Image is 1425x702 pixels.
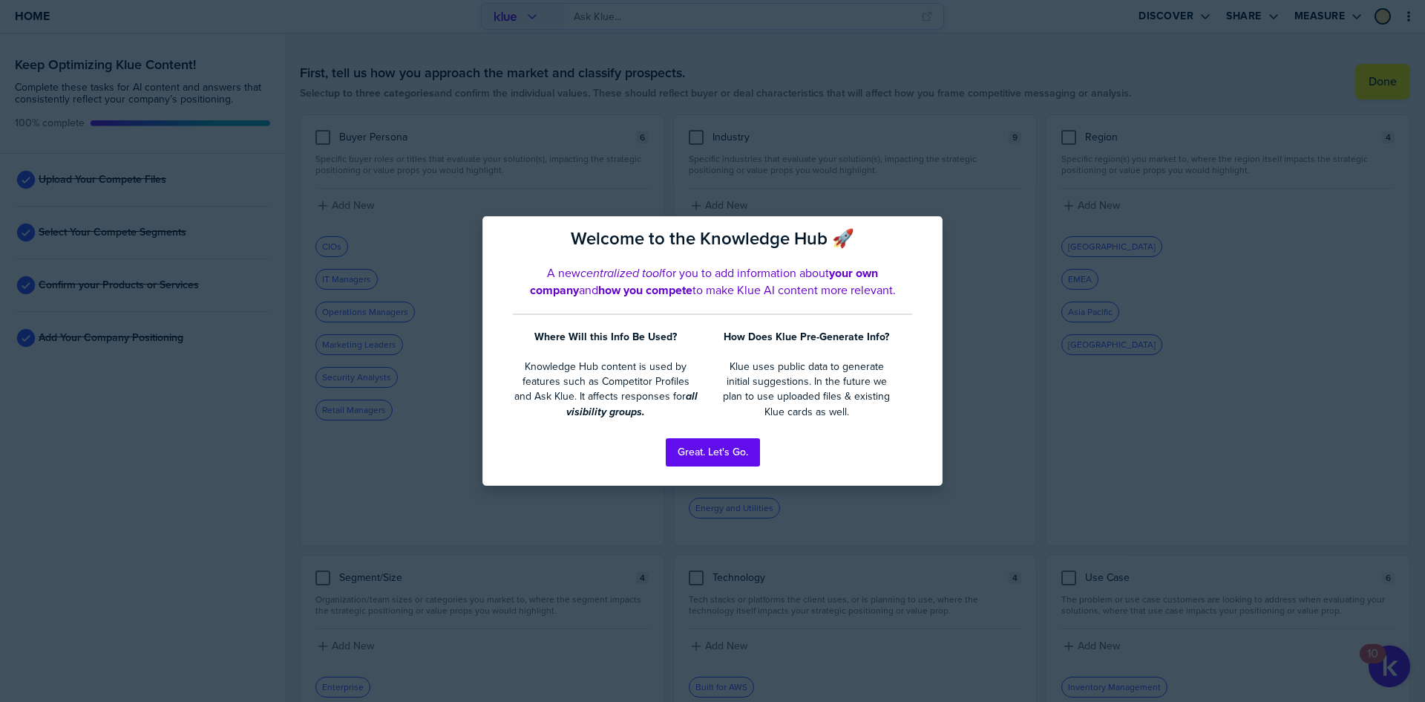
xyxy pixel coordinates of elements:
[920,226,930,244] button: Close
[692,282,896,299] span: to make Klue AI content more relevant.
[724,329,889,345] strong: How Does Klue Pre-Generate Info?
[579,282,598,299] span: and
[530,264,882,299] strong: your own company
[580,264,662,282] em: centralized tool
[566,389,701,419] em: all visibility groups.
[666,438,760,467] button: Great. Let's Go.
[662,264,829,282] span: for you to add information about
[514,359,692,404] span: Knowledge Hub content is used by features such as Competitor Profiles and Ask Klue. It affects re...
[547,264,580,282] span: A new
[717,360,896,420] p: Klue uses public data to generate initial suggestions. In the future we plan to use uploaded file...
[534,329,677,345] strong: Where Will this Info Be Used?
[598,282,692,299] strong: how you compete
[513,228,912,250] h2: Welcome to the Knowledge Hub 🚀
